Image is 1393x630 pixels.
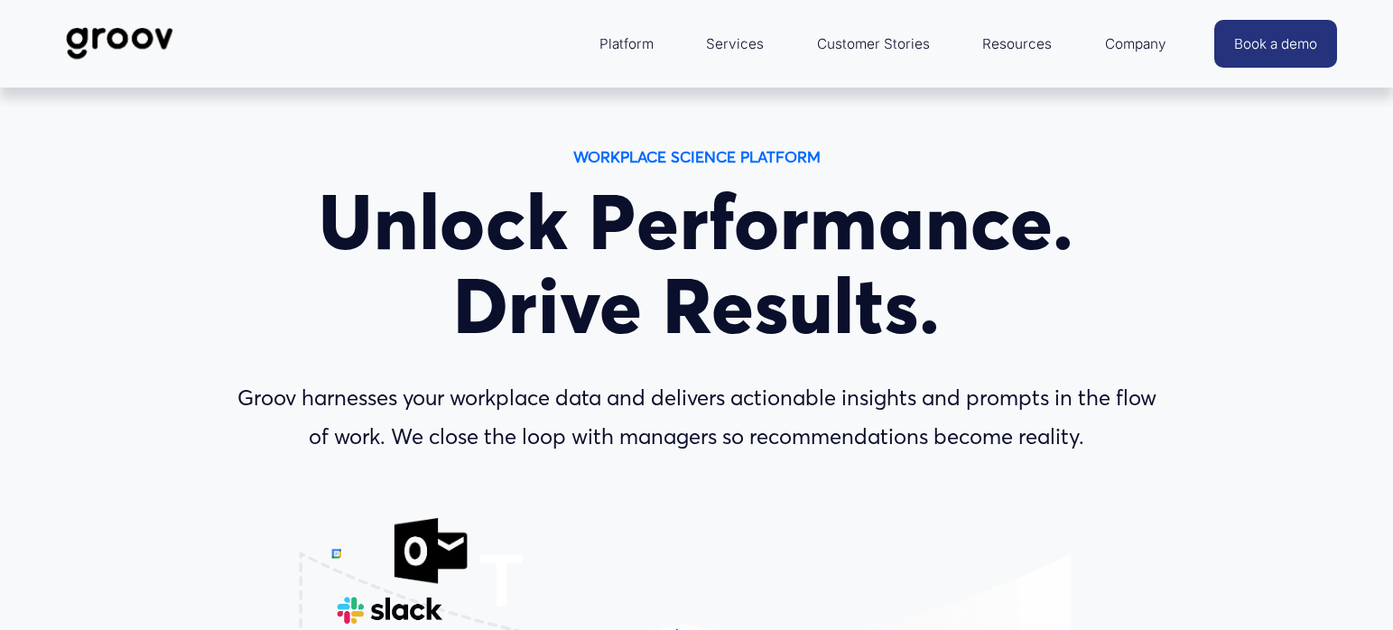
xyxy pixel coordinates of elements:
[56,14,183,73] img: Groov | Workplace Science Platform | Unlock Performance | Drive Results
[973,23,1061,66] a: folder dropdown
[808,23,939,66] a: Customer Stories
[590,23,663,66] a: folder dropdown
[1105,32,1166,57] span: Company
[599,32,654,57] span: Platform
[982,32,1052,57] span: Resources
[1096,23,1175,66] a: folder dropdown
[1214,20,1337,68] a: Book a demo
[697,23,773,66] a: Services
[573,147,821,166] strong: WORKPLACE SCIENCE PLATFORM
[225,379,1169,457] p: Groov harnesses your workplace data and delivers actionable insights and prompts in the flow of w...
[225,181,1169,348] h1: Unlock Performance. Drive Results.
